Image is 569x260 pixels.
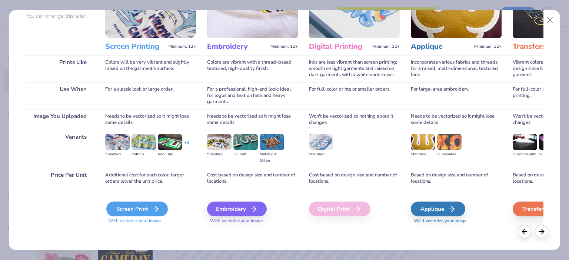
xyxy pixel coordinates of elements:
[309,82,400,109] div: For full-color prints or smaller orders.
[207,109,298,130] div: Needs to be vectorized so it might lose some details
[513,134,537,150] img: Direct-to-film
[105,82,196,109] div: For a classic look or large order.
[207,134,232,150] img: Standard
[26,130,94,168] div: Variants
[26,82,94,109] div: Use When
[233,151,258,158] div: 3D Puff
[105,109,196,130] div: Needs to be vectorized so it might lose some details
[233,134,258,150] img: 3D Puff
[539,134,563,150] img: Supacolor
[411,202,465,216] div: Applique
[105,218,196,224] span: We'll vectorize your image.
[105,168,196,189] div: Additional cost for each color; larger orders lower the unit price.
[539,151,563,158] div: Supacolor
[26,109,94,130] div: Image You Uploaded
[132,134,156,150] img: Puff Ink
[169,44,196,49] span: Minimum: 12+
[437,134,462,150] img: Sublimated
[106,202,168,216] div: Screen Print
[411,151,435,158] div: Standard
[184,139,189,152] div: + 3
[411,55,502,82] div: Incorporates various fabrics and threads for a raised, multi-dimensional, textured look.
[372,44,400,49] span: Minimum: 12+
[158,134,182,150] img: Neon Ink
[411,42,471,51] h3: Applique
[132,151,156,158] div: Puff Ink
[270,44,298,49] span: Minimum: 12+
[26,55,94,82] div: Prints Like
[309,55,400,82] div: Inks are less vibrant than screen printing; smooth on light garments and raised on dark garments ...
[207,55,298,82] div: Colors are vibrant with a thread-based textured, high-quality finish.
[105,151,130,158] div: Standard
[411,218,502,224] span: We'll vectorize your image.
[309,42,369,51] h3: Digital Printing
[260,151,284,164] div: Metallic & Glitter
[158,151,182,158] div: Neon Ink
[207,42,267,51] h3: Embroidery
[105,42,166,51] h3: Screen Printing
[207,82,298,109] div: For a professional, high-end look; ideal for logos and text on hats and heavy garments.
[26,168,94,189] div: Price Per Unit
[543,13,557,27] button: Close
[105,134,130,150] img: Standard
[309,151,333,158] div: Standard
[513,202,567,216] div: Transfers
[260,134,284,150] img: Metallic & Glitter
[411,82,502,109] div: For large-area embroidery.
[309,202,370,216] div: Digital Print
[411,168,502,189] div: Based on design size and number of locations.
[26,13,94,19] p: You can change this later.
[207,151,232,158] div: Standard
[411,109,502,130] div: Needs to be vectorized so it might lose some details
[105,55,196,82] div: Colors will be very vibrant and slightly raised on the garment's surface.
[207,168,298,189] div: Cost based on design size and number of locations.
[309,134,333,150] img: Standard
[513,151,537,158] div: Direct-to-film
[207,202,267,216] div: Embroidery
[309,168,400,189] div: Cost based on design size and number of locations.
[474,44,502,49] span: Minimum: 12+
[207,218,298,224] span: We'll vectorize your image.
[437,151,462,158] div: Sublimated
[309,109,400,130] div: Won't be vectorized so nothing about it changes
[411,134,435,150] img: Standard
